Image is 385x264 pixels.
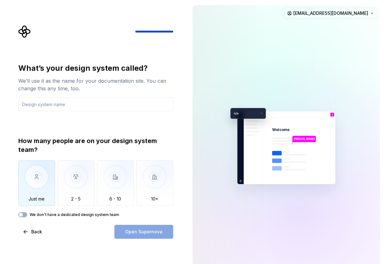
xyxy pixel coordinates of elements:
[232,111,235,116] p: n
[18,136,173,154] div: How many people are on your design system team?
[293,10,368,16] span: [EMAIL_ADDRESS][DOMAIN_NAME]
[294,137,315,141] p: [PERSON_NAME]
[18,77,173,92] div: We’ll use it as the name for your documentation site. You can change this any time, too.
[18,97,173,111] input: Design system name
[272,127,290,132] p: Welcome
[18,63,173,73] div: What’s your design system called?
[18,225,47,239] button: Back
[30,212,119,217] label: We don't have a dedicated design system team
[284,8,377,19] button: [EMAIL_ADDRESS][DOMAIN_NAME]
[31,229,42,235] span: Back
[235,111,259,116] p: /a
[332,114,333,116] p: s
[18,25,31,38] svg: Supernova Logo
